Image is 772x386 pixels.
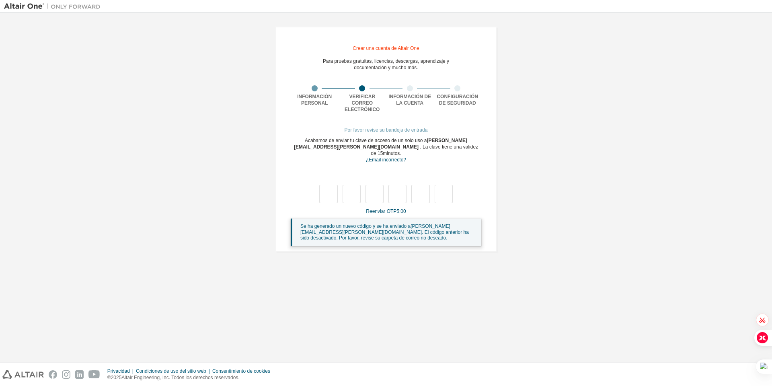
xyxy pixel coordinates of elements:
[388,94,431,106] font: Información de la cuenta
[366,158,406,162] a: Regresar al formulario de registro
[62,370,70,379] img: instagram.svg
[354,65,418,70] font: documentación y mucho más.
[4,2,105,10] img: Altair Uno
[300,223,411,229] font: Se ha generado un nuevo código y se ha enviado a
[107,368,130,374] font: Privacidad
[345,94,380,112] font: Verificar correo electrónico
[300,229,469,241] font: . El código anterior ha sido desactivado. Por favor, revise su carpeta de correo no deseado.
[294,138,467,150] font: [PERSON_NAME][EMAIL_ADDRESS][PERSON_NAME][DOMAIN_NAME]
[378,151,383,156] font: 15
[75,370,84,379] img: linkedin.svg
[437,94,478,106] font: Configuración de seguridad
[383,151,401,156] font: minutos.
[305,138,427,143] font: Acabamos de enviar tu clave de acceso de un solo uso a
[2,370,44,379] img: altair_logo.svg
[121,375,239,380] font: Altair Engineering, Inc. Todos los derechos reservados.
[366,157,406,163] font: ¿Email incorrecto?
[297,94,332,106] font: Información personal
[371,144,478,156] font: . La clave tiene una validez de
[49,370,57,379] img: facebook.svg
[212,368,270,374] font: Consentimiento de cookies
[300,223,450,235] font: [PERSON_NAME][EMAIL_ADDRESS][PERSON_NAME][DOMAIN_NAME]
[353,45,419,51] font: Crear una cuenta de Altair One
[323,58,449,64] font: Para pruebas gratuitas, licencias, descargas, aprendizaje y
[136,368,206,374] font: Condiciones de uso del sitio web
[107,375,111,380] font: ©
[111,375,122,380] font: 2025
[366,208,396,214] font: Reenviar OTP
[396,208,406,214] font: 5:00
[345,127,428,133] font: Por favor revise su bandeja de entrada
[88,370,100,379] img: youtube.svg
